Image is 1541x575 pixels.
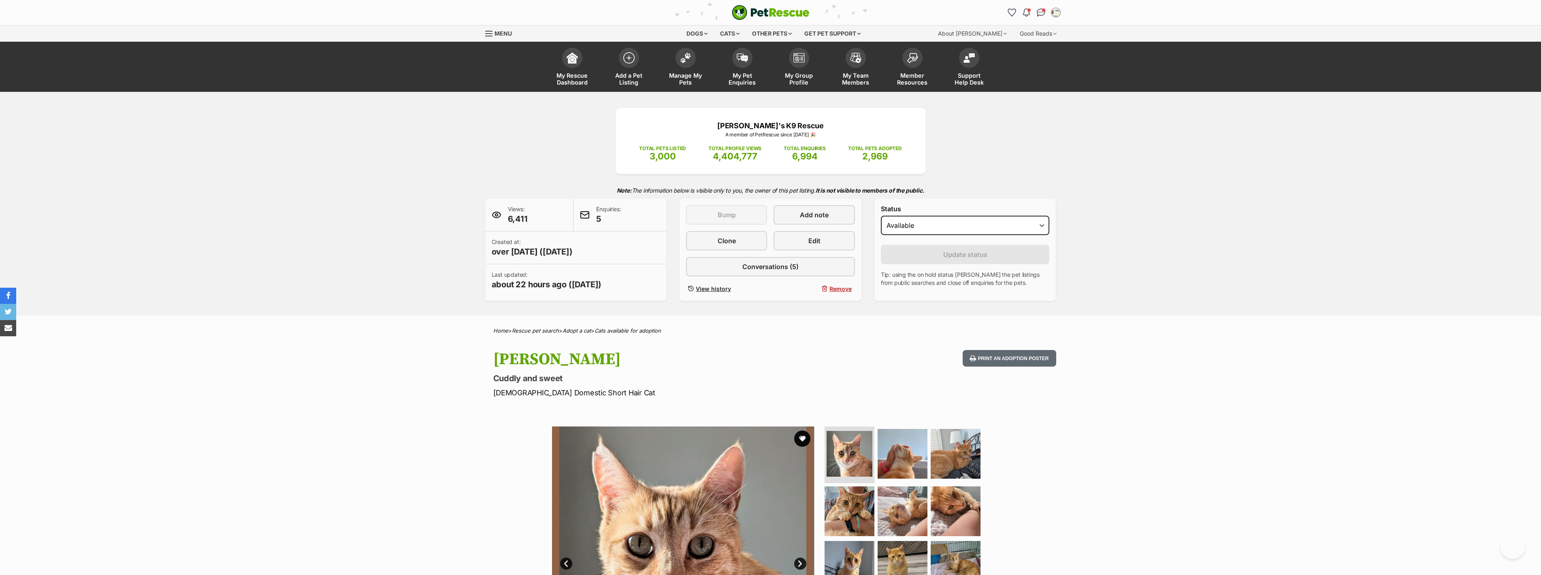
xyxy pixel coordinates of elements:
div: Other pets [746,25,797,42]
a: My Rescue Dashboard [544,44,601,92]
span: over [DATE] ([DATE]) [492,246,573,257]
span: 6,411 [508,213,528,225]
div: Get pet support [799,25,866,42]
a: Prev [560,558,572,570]
p: TOTAL ENQUIRIES [784,145,825,152]
img: notifications-46538b983faf8c2785f20acdc204bb7945ddae34d4c08c2a6579f10ce5e182be.svg [1023,8,1029,17]
p: Last updated: [492,271,602,290]
a: My Group Profile [771,44,827,92]
img: manage-my-pets-icon-02211641906a0b7f246fdf0571729dbe1e7629f14944591b6c1af311fb30b64b.svg [680,53,691,63]
a: Manage My Pets [657,44,714,92]
a: Rescue pet search [512,327,559,334]
strong: Note: [617,187,632,194]
span: Clone [718,236,736,246]
img: Photo of Ricky [827,431,872,477]
span: Update status [943,250,987,259]
a: Cats available for adoption [595,327,661,334]
span: about 22 hours ago ([DATE]) [492,279,602,290]
span: View history [696,284,731,293]
img: chat-41dd97257d64d25036548639549fe6c8038ab92f7586957e7f3b1b290dea8141.svg [1037,8,1045,17]
span: 3,000 [650,151,676,161]
span: My Team Members [838,72,874,86]
img: team-members-icon-5396bd8760b3fe7c0b43da4ab00e1e3bb1a5d9ba89233759b79545d2d3fc5d0d.svg [850,53,861,63]
a: Add note [774,205,855,225]
img: Merna Karam profile pic [1052,8,1060,17]
span: Manage My Pets [667,72,704,86]
a: Favourites [1006,6,1019,19]
p: Cuddly and sweet [493,373,836,384]
img: Photo of Ricky [931,486,980,536]
a: My Pet Enquiries [714,44,771,92]
p: TOTAL PROFILE VIEWS [708,145,761,152]
span: Add note [800,210,829,220]
button: My account [1049,6,1062,19]
span: Menu [494,30,512,37]
iframe: Help Scout Beacon - Open [1501,535,1525,559]
a: Conversations [1035,6,1048,19]
p: TOTAL PETS LISTED [639,145,686,152]
img: group-profile-icon-3fa3cf56718a62981997c0bc7e787c4b2cf8bcc04b72c1350f741eb67cf2f40e.svg [793,53,805,63]
a: Member Resources [884,44,941,92]
img: Photo of Ricky [878,486,927,536]
img: pet-enquiries-icon-7e3ad2cf08bfb03b45e93fb7055b45f3efa6380592205ae92323e6603595dc1f.svg [737,53,748,62]
p: Tip: using the on hold status [PERSON_NAME] the pet listings from public searches and close off e... [881,271,1050,287]
img: Photo of Ricky [878,429,927,479]
label: Status [881,205,1050,212]
p: [PERSON_NAME]'s K9 Rescue [628,120,913,131]
a: My Team Members [827,44,884,92]
div: Good Reads [1014,25,1062,42]
a: Adopt a cat [563,327,591,334]
div: Cats [714,25,745,42]
span: Add a Pet Listing [611,72,647,86]
img: member-resources-icon-8e73f808a243e03378d46382f2149f9095a855e16c252ad45f914b54edf8863c.svg [907,53,918,64]
span: Edit [808,236,821,246]
a: Add a Pet Listing [601,44,657,92]
button: Remove [774,283,855,295]
div: Dogs [681,25,713,42]
span: Support Help Desk [951,72,987,86]
a: Clone [686,231,767,250]
span: Bump [718,210,736,220]
p: [DEMOGRAPHIC_DATA] Domestic Short Hair Cat [493,387,836,398]
img: dashboard-icon-eb2f2d2d3e046f16d808141f083e7271f6b2e854fb5c12c21221c1fb7104beca.svg [567,52,578,64]
h1: [PERSON_NAME] [493,350,836,369]
span: My Pet Enquiries [724,72,761,86]
span: 2,969 [862,151,888,161]
span: Member Resources [894,72,931,86]
span: 6,994 [792,151,818,161]
button: Bump [686,205,767,225]
span: My Group Profile [781,72,817,86]
a: PetRescue [732,5,810,20]
p: Views: [508,205,528,225]
p: The information below is visible only to you, the owner of this pet listing. [485,182,1056,199]
a: Home [493,327,508,334]
div: > > > [473,328,1068,334]
p: TOTAL PETS ADOPTED [848,145,902,152]
div: About [PERSON_NAME] [932,25,1012,42]
span: 4,404,777 [713,151,757,161]
p: Enquiries: [596,205,621,225]
img: Photo of Ricky [825,486,874,536]
img: logo-cat-932fe2b9b8326f06289b0f2fb663e598f794de774fb13d1741a6617ecf9a85b4.svg [732,5,810,20]
img: Photo of Ricky [931,429,980,479]
button: favourite [794,431,810,447]
a: Next [794,558,806,570]
img: help-desk-icon-fdf02630f3aa405de69fd3d07c3f3aa587a6932b1a1747fa1d2bba05be0121f9.svg [963,53,975,63]
a: Support Help Desk [941,44,997,92]
p: Created at: [492,238,573,257]
span: Remove [829,284,852,293]
a: Edit [774,231,855,250]
button: Update status [881,245,1050,264]
img: add-pet-listing-icon-0afa8454b4691262ce3f59096e99ab1cd57d4a30225e0717b998d2c9b9846f56.svg [623,52,635,64]
span: My Rescue Dashboard [554,72,590,86]
button: Notifications [1020,6,1033,19]
a: Menu [485,25,518,40]
span: 5 [596,213,621,225]
a: Conversations (5) [686,257,855,276]
span: Conversations (5) [742,262,799,272]
strong: It is not visible to members of the public. [816,187,925,194]
p: A member of PetRescue since [DATE] 🎉 [628,131,913,138]
ul: Account quick links [1006,6,1062,19]
button: Print an adoption poster [963,350,1056,367]
a: View history [686,283,767,295]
